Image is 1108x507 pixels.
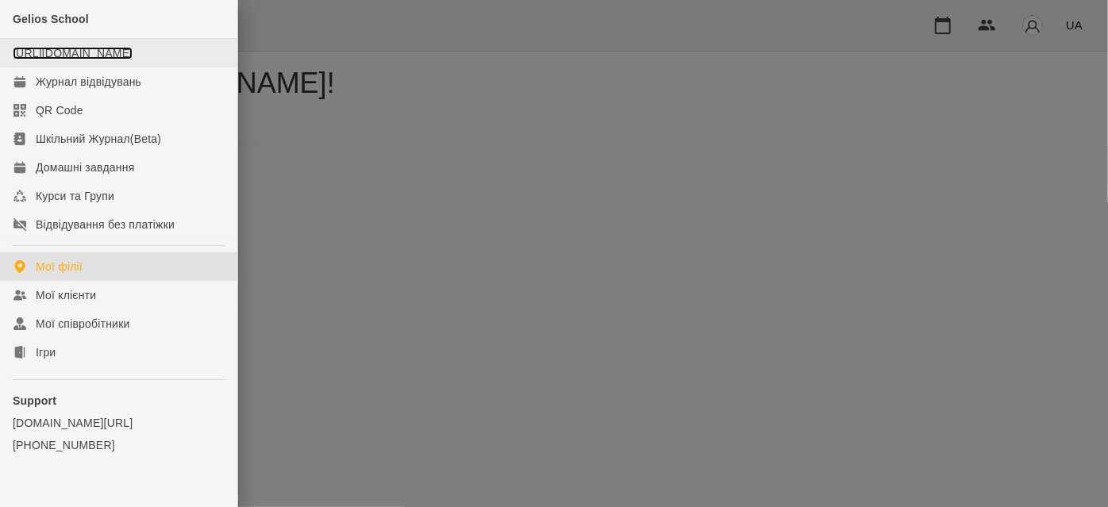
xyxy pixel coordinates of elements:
[36,188,114,204] div: Курси та Групи
[36,316,130,332] div: Мої співробітники
[36,131,161,147] div: Шкільний Журнал(Beta)
[36,74,141,90] div: Журнал відвідувань
[36,102,83,118] div: QR Code
[36,344,56,360] div: Ігри
[36,159,134,175] div: Домашні завдання
[36,217,175,232] div: Відвідування без платіжки
[13,47,133,60] a: [URL][DOMAIN_NAME]
[13,437,225,453] a: [PHONE_NUMBER]
[13,393,225,409] p: Support
[13,415,225,431] a: [DOMAIN_NAME][URL]
[36,287,96,303] div: Мої клієнти
[13,13,89,25] span: Gelios School
[36,259,83,275] div: Мої філії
